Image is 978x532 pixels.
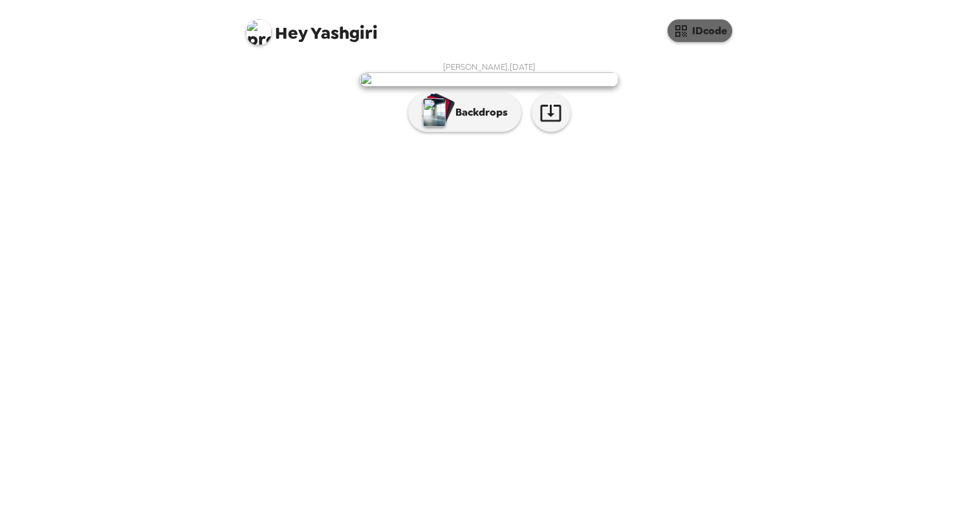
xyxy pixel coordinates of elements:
[360,72,618,87] img: user
[275,21,307,45] span: Hey
[449,105,508,120] p: Backdrops
[246,13,378,42] span: Yashgiri
[408,93,521,132] button: Backdrops
[443,61,536,72] span: [PERSON_NAME] , [DATE]
[246,19,272,45] img: profile pic
[668,19,732,42] button: IDcode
